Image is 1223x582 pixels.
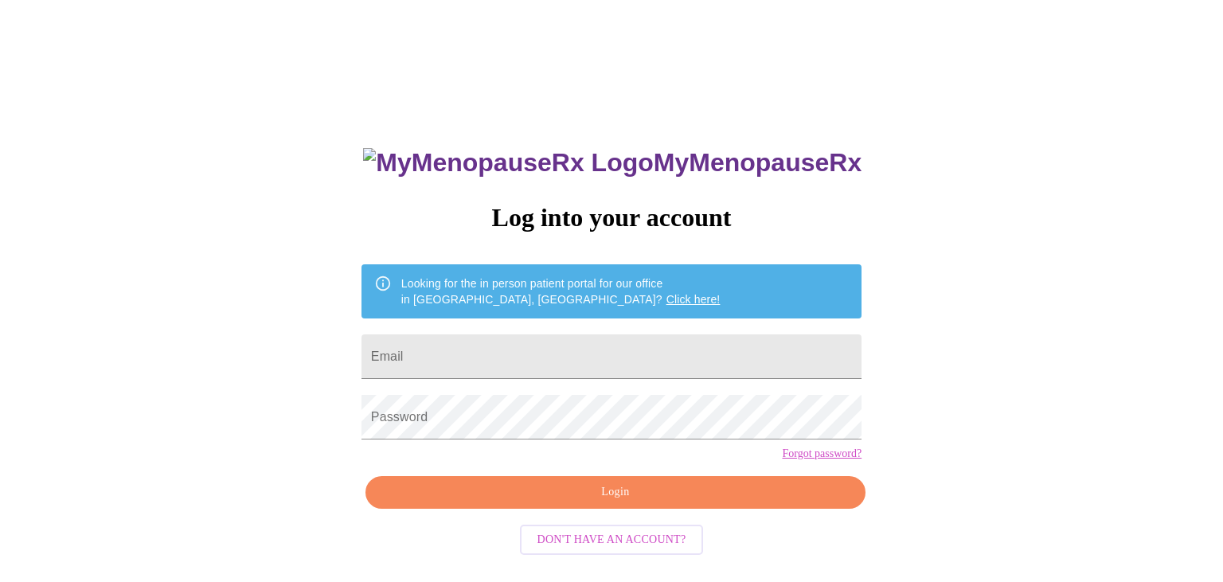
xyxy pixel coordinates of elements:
[363,148,653,178] img: MyMenopauseRx Logo
[666,293,721,306] a: Click here!
[782,447,862,460] a: Forgot password?
[537,530,686,550] span: Don't have an account?
[361,203,862,232] h3: Log into your account
[520,525,704,556] button: Don't have an account?
[365,476,865,509] button: Login
[516,532,708,545] a: Don't have an account?
[401,269,721,314] div: Looking for the in person patient portal for our office in [GEOGRAPHIC_DATA], [GEOGRAPHIC_DATA]?
[363,148,862,178] h3: MyMenopauseRx
[384,482,847,502] span: Login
